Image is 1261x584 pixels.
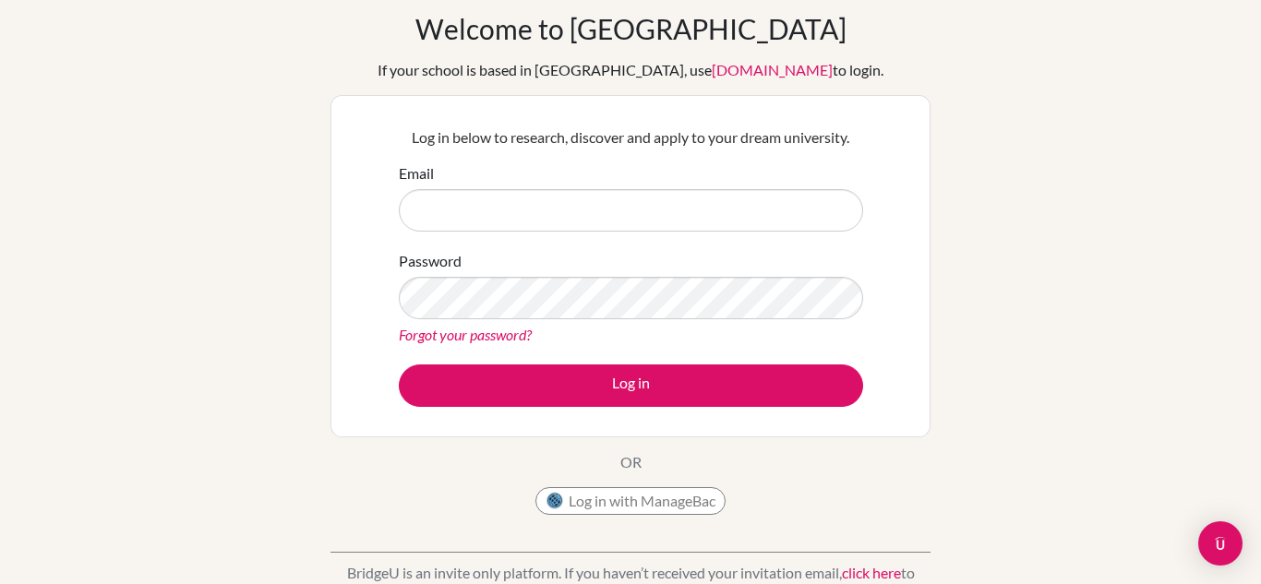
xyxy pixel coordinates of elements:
[535,487,726,515] button: Log in with ManageBac
[1198,521,1243,566] div: Open Intercom Messenger
[399,250,462,272] label: Password
[712,61,833,78] a: [DOMAIN_NAME]
[378,59,883,81] div: If your school is based in [GEOGRAPHIC_DATA], use to login.
[399,126,863,149] p: Log in below to research, discover and apply to your dream university.
[399,364,863,407] button: Log in
[415,12,847,45] h1: Welcome to [GEOGRAPHIC_DATA]
[620,451,642,473] p: OR
[399,326,532,343] a: Forgot your password?
[399,162,434,185] label: Email
[842,564,901,581] a: click here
